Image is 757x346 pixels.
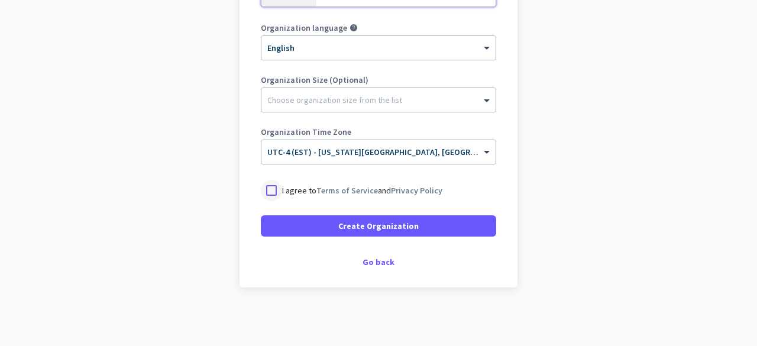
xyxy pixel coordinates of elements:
[261,76,496,84] label: Organization Size (Optional)
[261,258,496,266] div: Go back
[391,185,442,196] a: Privacy Policy
[338,220,419,232] span: Create Organization
[261,24,347,32] label: Organization language
[261,215,496,237] button: Create Organization
[316,185,378,196] a: Terms of Service
[282,185,442,196] p: I agree to and
[261,128,496,136] label: Organization Time Zone
[350,24,358,32] i: help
